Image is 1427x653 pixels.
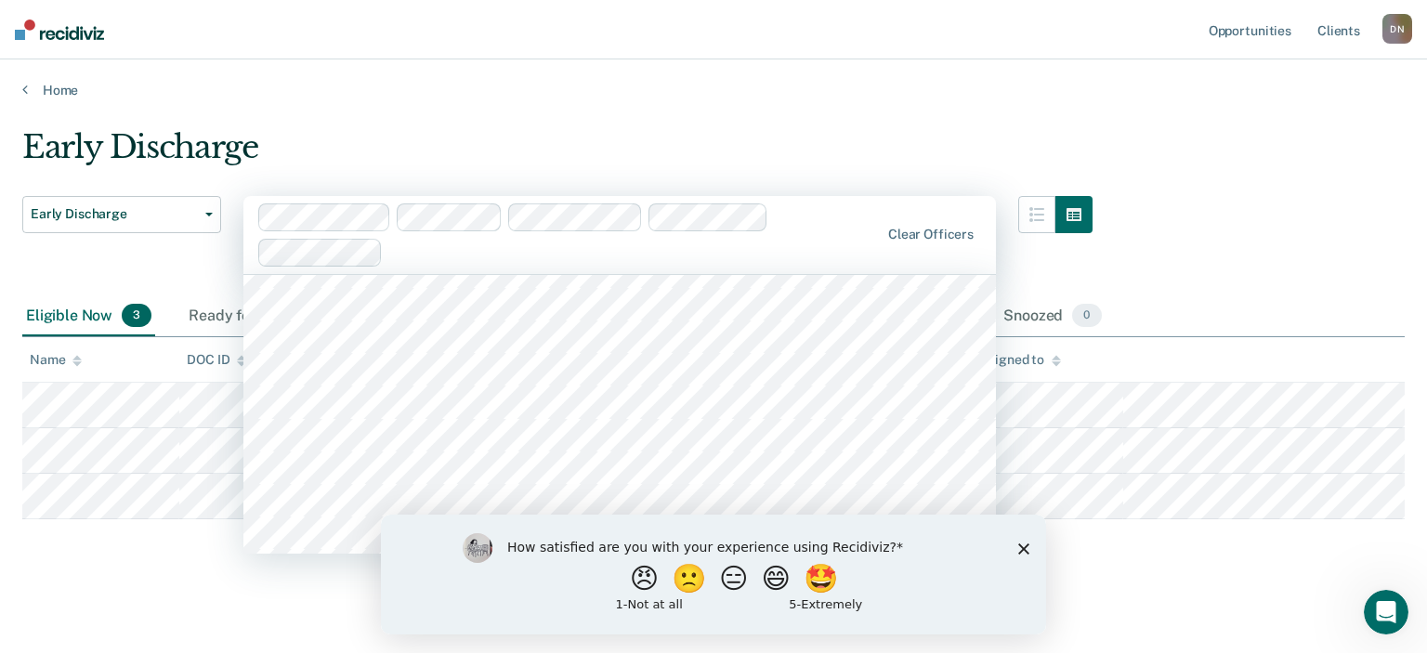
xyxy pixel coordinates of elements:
[30,352,82,368] div: Name
[1000,296,1105,337] div: Snoozed0
[1072,304,1101,328] span: 0
[888,227,974,242] div: Clear officers
[15,20,104,40] img: Recidiviz
[22,296,155,337] div: Eligible Now3
[22,82,1405,98] a: Home
[1364,590,1408,634] iframe: Intercom live chat
[22,196,221,233] button: Early Discharge
[31,206,198,222] span: Early Discharge
[22,128,1093,181] div: Early Discharge
[1382,14,1412,44] div: D N
[974,352,1061,368] div: Assigned to
[122,304,151,328] span: 3
[187,352,246,368] div: DOC ID
[1382,14,1412,44] button: DN
[185,296,369,337] div: Ready for Discharge0
[381,515,1046,634] iframe: Survey by Kim from Recidiviz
